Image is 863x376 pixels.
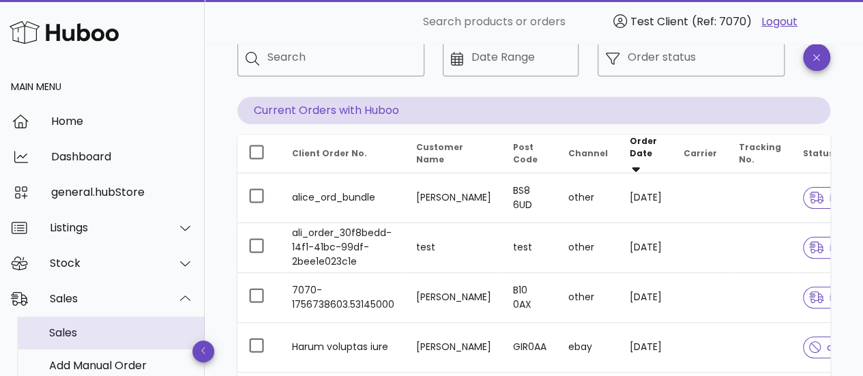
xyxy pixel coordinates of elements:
span: Test Client [630,14,688,29]
div: Stock [50,257,161,270]
td: [DATE] [619,323,673,373]
td: ebay [557,323,619,373]
td: [PERSON_NAME] [405,173,502,223]
span: Channel [568,147,608,159]
div: general.hubStore [51,186,194,199]
p: Current Orders with Huboo [237,97,830,124]
span: Client Order No. [292,147,367,159]
td: ali_order_30f8bedd-14f1-41bc-99df-2bee1e023c1e [281,223,405,273]
th: Order Date: Sorted descending. Activate to remove sorting. [619,135,673,173]
td: BS8 6UD [502,173,557,223]
th: Channel [557,135,619,173]
td: alice_ord_bundle [281,173,405,223]
div: Sales [50,292,161,305]
span: Tracking No. [739,141,781,165]
td: [DATE] [619,173,673,223]
td: [PERSON_NAME] [405,323,502,373]
span: Order Date [630,135,657,159]
td: [DATE] [619,223,673,273]
div: Dashboard [51,150,194,163]
td: B10 0AX [502,273,557,323]
td: test [405,223,502,273]
td: 7070-1756738603.53145000 [281,273,405,323]
th: Carrier [673,135,728,173]
div: Sales [49,326,194,339]
a: Logout [761,14,798,30]
td: [PERSON_NAME] [405,273,502,323]
img: Huboo Logo [10,18,119,47]
td: Harum voluptas iure [281,323,405,373]
td: GIR0AA [502,323,557,373]
div: Home [51,115,194,128]
th: Client Order No. [281,135,405,173]
th: Post Code [502,135,557,173]
div: Add Manual Order [49,359,194,372]
th: Customer Name [405,135,502,173]
div: Listings [50,221,161,234]
span: Carrier [684,147,717,159]
th: Tracking No. [728,135,792,173]
span: Customer Name [416,141,463,165]
td: [DATE] [619,273,673,323]
span: Post Code [513,141,538,165]
span: (Ref: 7070) [692,14,752,29]
td: other [557,273,619,323]
td: other [557,173,619,223]
td: test [502,223,557,273]
td: other [557,223,619,273]
span: Status [803,147,844,159]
